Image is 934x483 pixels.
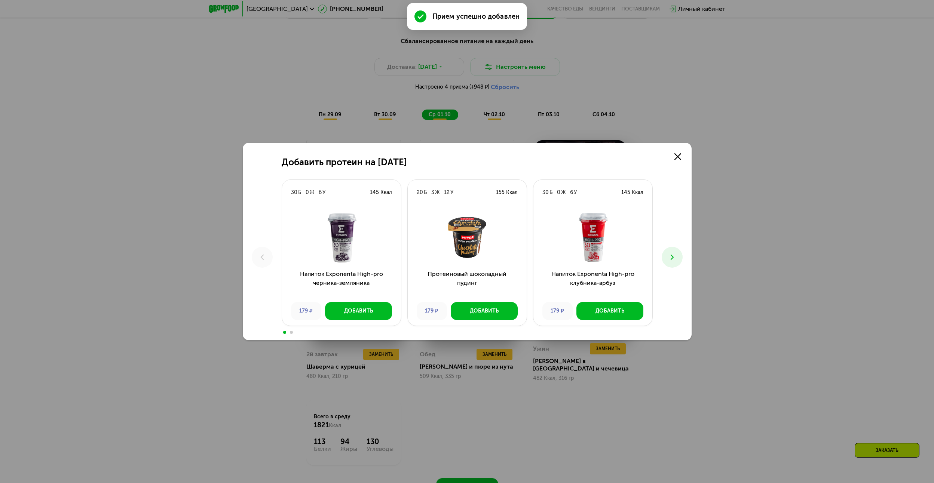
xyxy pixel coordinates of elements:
[370,189,392,196] div: 145 Ккал
[322,189,325,196] div: У
[291,302,321,320] div: 179 ₽
[288,211,395,264] img: Напиток Exponenta High-pro черника-земляника
[291,189,297,196] div: 30
[570,189,573,196] div: 6
[595,307,624,315] div: Добавить
[450,189,453,196] div: У
[414,10,426,22] img: Success
[431,189,434,196] div: 3
[417,189,423,196] div: 20
[414,211,521,264] img: Протеиновый шоколадный пудинг
[549,189,552,196] div: Б
[432,12,520,21] div: Прием успешно добавлен
[451,302,518,320] button: Добавить
[557,189,560,196] div: 0
[417,302,447,320] div: 179 ₽
[424,189,427,196] div: Б
[533,270,652,296] h3: Напиток Exponenta High-pro клубника-арбуз
[542,302,573,320] div: 179 ₽
[306,189,309,196] div: 0
[470,307,499,315] div: Добавить
[282,157,407,167] h2: Добавить протеин на [DATE]
[444,189,450,196] div: 12
[561,189,566,196] div: Ж
[576,302,643,320] button: Добавить
[310,189,314,196] div: Ж
[344,307,373,315] div: Добавить
[298,189,301,196] div: Б
[621,189,643,196] div: 145 Ккал
[435,189,440,196] div: Ж
[574,189,577,196] div: У
[319,189,322,196] div: 6
[539,211,646,264] img: Напиток Exponenta High-pro клубника-арбуз
[496,189,518,196] div: 155 Ккал
[542,189,549,196] div: 30
[408,270,527,296] h3: Протеиновый шоколадный пудинг
[325,302,392,320] button: Добавить
[282,270,401,296] h3: Напиток Exponenta High-pro черника-земляника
